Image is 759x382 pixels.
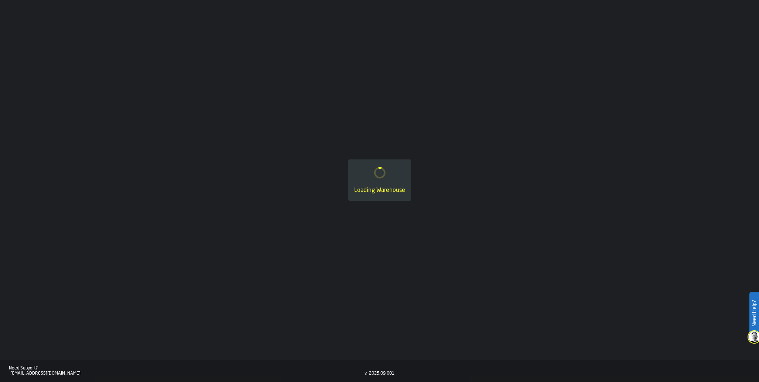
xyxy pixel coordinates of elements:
div: v. [365,371,367,376]
div: Loading Warehouse [354,186,405,195]
div: Need Support? [9,366,365,371]
label: Need Help? [750,293,758,334]
a: Need Support?[EMAIL_ADDRESS][DOMAIN_NAME] [9,366,365,376]
div: [EMAIL_ADDRESS][DOMAIN_NAME] [10,371,365,376]
div: 2025.09.001 [369,371,394,376]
